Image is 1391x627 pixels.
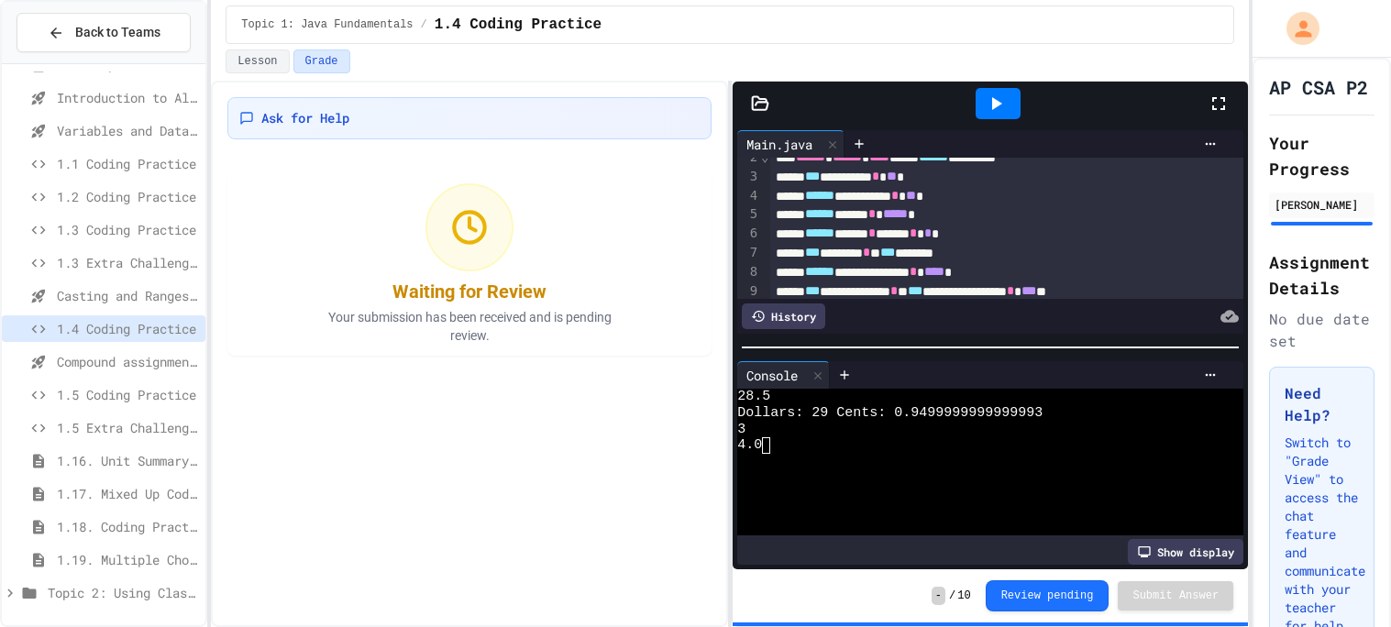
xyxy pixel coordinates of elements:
p: Your submission has been received and is pending review. [304,308,635,345]
button: Back to Teams [17,13,191,52]
div: Console [737,366,807,385]
span: 1.4 Coding Practice [57,319,198,338]
button: Lesson [226,49,289,73]
div: 2 [737,148,760,168]
div: My Account [1267,7,1324,49]
span: 1.19. Multiple Choice Exercises for Unit 1a (1.1-1.6) [57,550,198,569]
div: History [742,303,825,329]
span: / [421,17,427,32]
span: 1.3 Coding Practice [57,220,198,239]
span: 1.17. Mixed Up Code Practice 1.1-1.6 [57,484,198,503]
span: Fold line [760,149,769,164]
span: / [949,588,955,603]
button: Review pending [986,580,1109,611]
span: 28.5 [737,389,770,405]
div: Main.java [737,135,822,154]
span: 1.5 Coding Practice [57,385,198,404]
div: 3 [737,168,760,187]
span: 1.3 Extra Challenge Problem [57,253,198,272]
span: 1.16. Unit Summary 1a (1.1-1.6) [57,451,198,470]
span: Dollars: 29 Cents: 0.9499999999999993 [737,405,1043,422]
span: 3 [737,422,745,438]
span: Submit Answer [1132,588,1219,603]
span: Compound assignment operators - Quiz [57,352,198,371]
span: 10 [957,588,970,603]
span: Casting and Ranges of variables - Quiz [57,286,198,305]
div: 9 [737,282,760,302]
span: Back to Teams [75,23,160,42]
div: 8 [737,263,760,282]
h2: Your Progress [1269,130,1374,181]
span: Topic 1: Java Fundamentals [241,17,413,32]
button: Grade [293,49,350,73]
div: 5 [737,205,760,225]
span: Variables and Data Types - Quiz [57,121,198,140]
div: Show display [1128,539,1243,565]
div: Console [737,361,830,389]
span: 1.18. Coding Practice 1a (1.1-1.6) [57,517,198,536]
div: Main.java [737,130,845,158]
div: [PERSON_NAME] [1275,196,1369,213]
span: Topic 2: Using Classes [48,583,198,602]
span: 1.1 Coding Practice [57,154,198,173]
h2: Assignment Details [1269,249,1374,301]
span: 4.0 [737,437,762,454]
div: No due date set [1269,308,1374,352]
span: 1.4 Coding Practice [435,14,602,36]
button: Submit Answer [1118,581,1233,610]
span: - [932,587,945,605]
div: 6 [737,225,760,244]
h1: AP CSA P2 [1269,74,1368,100]
div: 4 [737,187,760,206]
h3: Need Help? [1285,382,1359,426]
span: Ask for Help [261,109,349,127]
div: 7 [737,244,760,263]
div: Waiting for Review [392,279,546,304]
span: 1.5 Extra Challenge Problem [57,418,198,437]
span: Introduction to Algorithms, Programming, and Compilers [57,88,198,107]
span: 1.2 Coding Practice [57,187,198,206]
